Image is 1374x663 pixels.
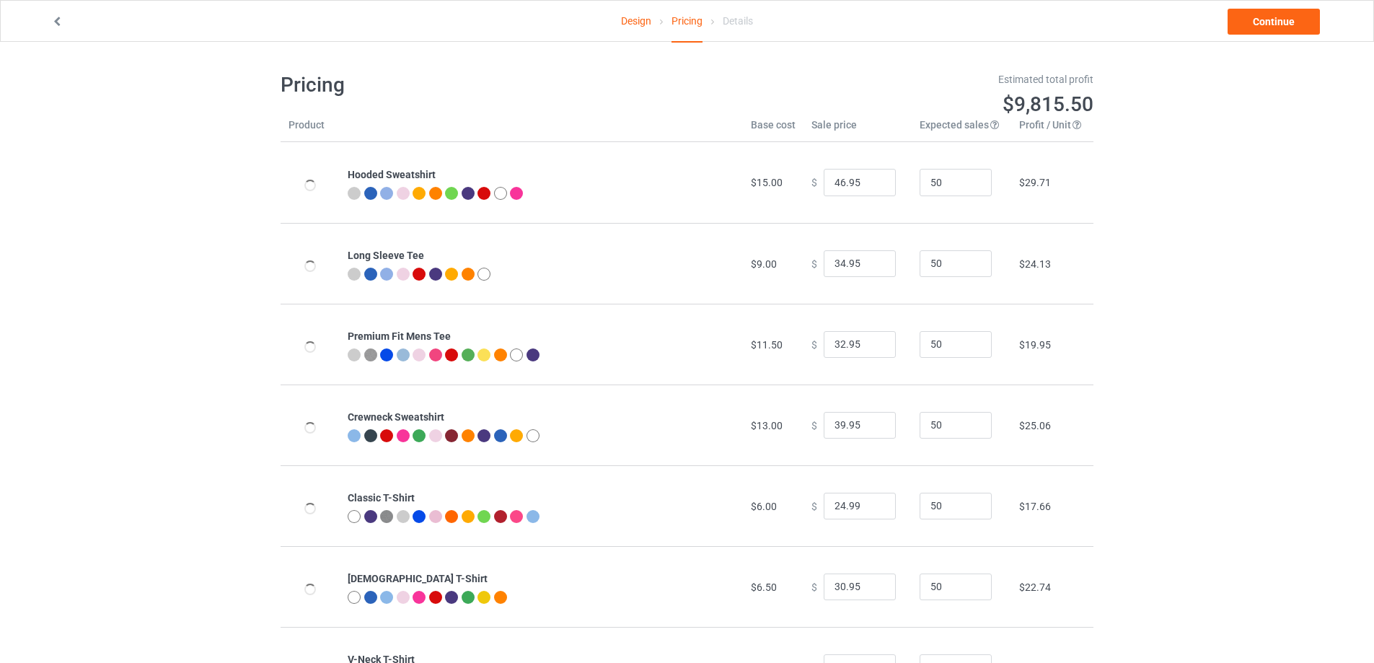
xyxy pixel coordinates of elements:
[380,510,393,523] img: heather_texture.png
[348,169,436,180] b: Hooded Sweatshirt
[811,419,817,431] span: $
[751,258,777,270] span: $9.00
[1003,92,1093,116] span: $9,815.50
[811,177,817,188] span: $
[1019,177,1051,188] span: $29.71
[751,177,783,188] span: $15.00
[811,258,817,269] span: $
[348,492,415,504] b: Classic T-Shirt
[1019,501,1051,512] span: $17.66
[723,1,753,41] div: Details
[743,118,803,142] th: Base cost
[811,581,817,592] span: $
[671,1,703,43] div: Pricing
[348,411,444,423] b: Crewneck Sweatshirt
[751,420,783,431] span: $13.00
[348,330,451,342] b: Premium Fit Mens Tee
[621,1,651,41] a: Design
[281,118,340,142] th: Product
[803,118,912,142] th: Sale price
[1228,9,1320,35] a: Continue
[281,72,677,98] h1: Pricing
[751,339,783,351] span: $11.50
[1019,339,1051,351] span: $19.95
[348,250,424,261] b: Long Sleeve Tee
[1019,258,1051,270] span: $24.13
[811,500,817,511] span: $
[1011,118,1093,142] th: Profit / Unit
[1019,581,1051,593] span: $22.74
[751,581,777,593] span: $6.50
[751,501,777,512] span: $6.00
[811,338,817,350] span: $
[348,573,488,584] b: [DEMOGRAPHIC_DATA] T-Shirt
[1019,420,1051,431] span: $25.06
[697,72,1094,87] div: Estimated total profit
[364,348,377,361] img: heather_texture.png
[912,118,1011,142] th: Expected sales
